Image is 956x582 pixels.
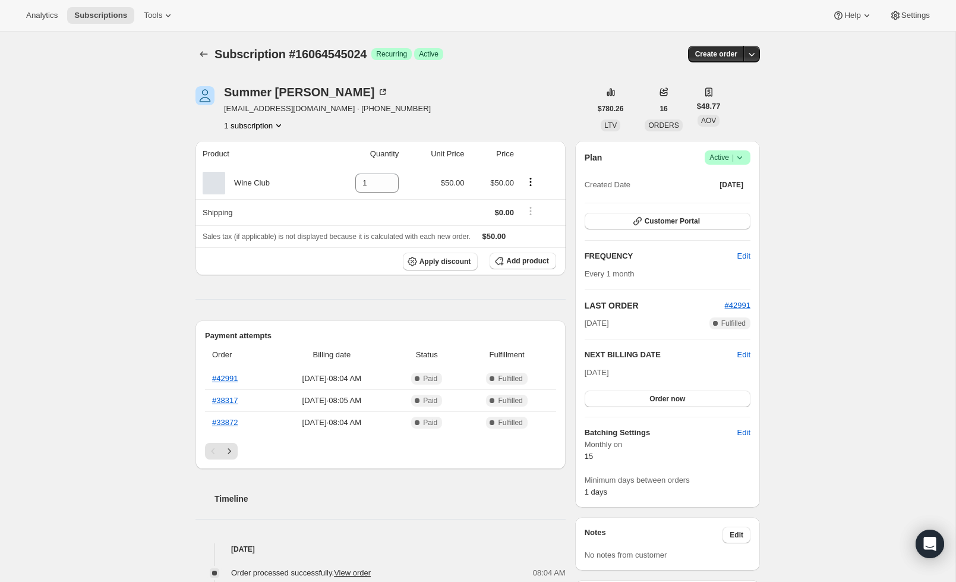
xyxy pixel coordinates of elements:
[376,49,407,59] span: Recurring
[695,49,737,59] span: Create order
[224,86,389,98] div: Summer [PERSON_NAME]
[212,374,238,383] a: #42991
[498,374,522,383] span: Fulfilled
[709,152,746,163] span: Active
[720,180,743,190] span: [DATE]
[721,319,746,328] span: Fulfilled
[494,208,514,217] span: $0.00
[19,7,65,24] button: Analytics
[214,493,566,505] h2: Timeline
[701,117,716,125] span: AOV
[67,7,134,24] button: Subscriptions
[585,550,667,559] span: No notes from customer
[195,543,566,555] h4: [DATE]
[844,11,860,20] span: Help
[144,11,162,20] span: Tools
[468,141,518,167] th: Price
[521,175,540,188] button: Product actions
[725,301,750,310] a: #42991
[585,152,602,163] h2: Plan
[490,178,514,187] span: $50.00
[465,349,549,361] span: Fulfillment
[195,141,321,167] th: Product
[585,213,750,229] button: Customer Portal
[882,7,937,24] button: Settings
[585,452,593,461] span: 15
[214,48,367,61] span: Subscription #16064545024
[423,418,437,427] span: Paid
[396,349,458,361] span: Status
[652,100,674,117] button: 16
[482,232,506,241] span: $50.00
[645,216,700,226] span: Customer Portal
[212,396,238,405] a: #38317
[591,100,630,117] button: $780.26
[533,567,566,579] span: 08:04 AM
[730,423,758,442] button: Edit
[730,530,743,540] span: Edit
[585,179,630,191] span: Created Date
[205,342,272,368] th: Order
[205,330,556,342] h2: Payment attempts
[825,7,879,24] button: Help
[195,199,321,225] th: Shipping
[521,205,540,218] button: Shipping actions
[231,568,371,577] span: Order processed successfully.
[224,103,431,115] span: [EMAIL_ADDRESS][DOMAIN_NAME] · [PHONE_NUMBER]
[498,418,522,427] span: Fulfilled
[275,373,389,385] span: [DATE] · 08:04 AM
[490,253,556,269] button: Add product
[321,141,402,167] th: Quantity
[585,487,607,496] span: 1 days
[901,11,930,20] span: Settings
[730,247,758,266] button: Edit
[195,86,214,105] span: Summer Youmans
[195,46,212,62] button: Subscriptions
[712,177,750,193] button: [DATE]
[423,396,437,405] span: Paid
[737,349,750,361] button: Edit
[585,527,723,543] h3: Notes
[604,121,617,130] span: LTV
[498,396,522,405] span: Fulfilled
[275,395,389,407] span: [DATE] · 08:05 AM
[722,527,750,543] button: Edit
[585,250,737,262] h2: FREQUENCY
[725,300,750,312] button: #42991
[688,46,744,62] button: Create order
[203,232,471,241] span: Sales tax (if applicable) is not displayed because it is calculated with each new order.
[441,178,465,187] span: $50.00
[585,349,737,361] h2: NEXT BILLING DATE
[585,439,750,451] span: Monthly on
[506,256,548,266] span: Add product
[585,317,609,329] span: [DATE]
[648,121,679,130] span: ORDERS
[916,530,944,558] div: Open Intercom Messenger
[275,417,389,429] span: [DATE] · 08:04 AM
[403,253,478,270] button: Apply discount
[402,141,468,167] th: Unit Price
[585,269,635,278] span: Every 1 month
[737,427,750,439] span: Edit
[212,418,238,427] a: #33872
[585,368,609,377] span: [DATE]
[225,177,270,189] div: Wine Club
[205,443,556,460] nav: Pagination
[74,11,127,20] span: Subscriptions
[660,104,667,114] span: 16
[585,427,737,439] h6: Batching Settings
[275,349,389,361] span: Billing date
[334,568,371,577] a: View order
[737,250,750,262] span: Edit
[137,7,181,24] button: Tools
[224,119,285,131] button: Product actions
[598,104,623,114] span: $780.26
[697,100,721,112] span: $48.77
[26,11,58,20] span: Analytics
[585,391,750,407] button: Order now
[649,394,685,404] span: Order now
[419,257,471,266] span: Apply discount
[585,474,750,486] span: Minimum days between orders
